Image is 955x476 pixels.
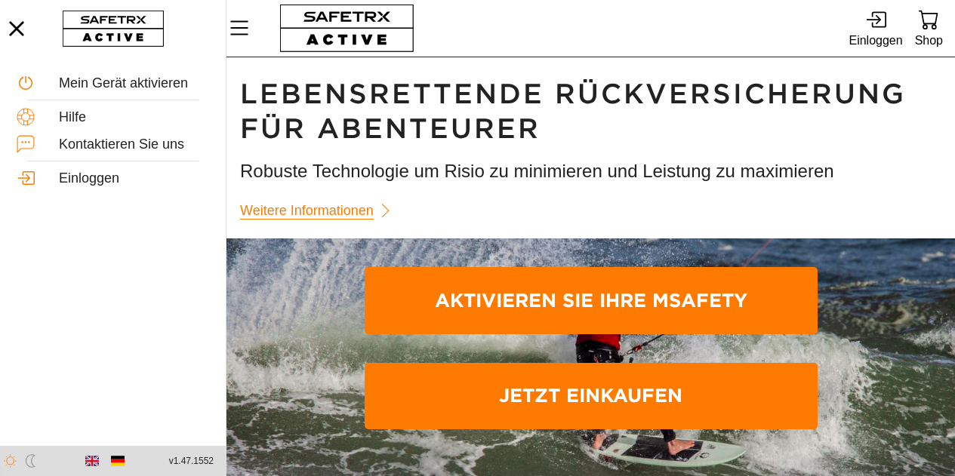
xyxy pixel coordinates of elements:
[377,366,806,426] span: Jetzt einkaufen
[4,454,17,467] img: ModeLight.svg
[79,448,105,474] button: English
[59,75,209,92] div: Mein Gerät aktivieren
[85,454,99,468] img: en.svg
[365,363,818,429] a: Jetzt einkaufen
[240,158,941,184] h3: Robuste Technologie um Risio zu minimieren und Leistung zu maximieren
[59,137,209,153] div: Kontaktieren Sie uns
[849,30,902,51] div: Einloggen
[17,135,35,153] img: ContactUs.svg
[915,30,943,51] div: Shop
[111,454,125,468] img: de.svg
[240,199,374,223] span: Weitere Informationen
[226,12,264,44] button: MenÜ
[59,170,209,187] div: Einloggen
[105,448,131,474] button: German
[240,196,401,226] a: Weitere Informationen
[59,109,209,126] div: Hilfe
[169,453,214,469] span: v1.47.1552
[17,108,35,126] img: Help.svg
[160,449,223,474] button: v1.47.1552
[24,454,37,467] img: ModeDark.svg
[240,77,941,146] h1: Lebensrettende Rückversicherung für Abenteurer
